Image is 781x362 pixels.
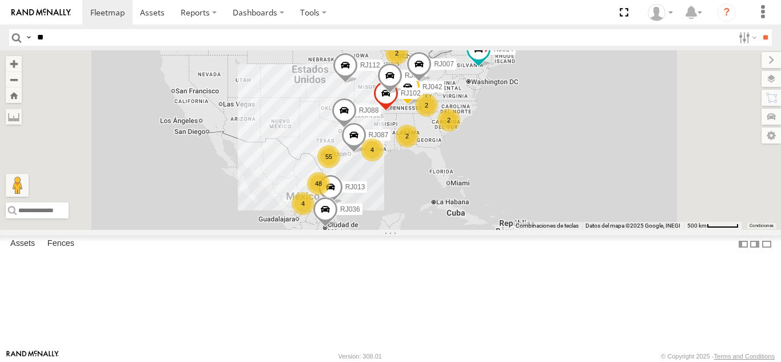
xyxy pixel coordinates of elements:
div: Version: 308.01 [338,353,382,360]
div: Taylete Medina [644,4,677,21]
label: Hide Summary Table [761,236,772,252]
label: Dock Summary Table to the Left [738,236,749,252]
button: Combinaciones de teclas [516,222,579,230]
label: Assets [5,236,41,252]
button: Escala del mapa: 500 km por 52 píxeles [684,222,742,230]
div: 48 [307,172,330,195]
button: Arrastra el hombrecito naranja al mapa para abrir Street View [6,174,29,197]
div: 55 [317,145,340,168]
div: 2 [385,42,408,65]
label: Search Query [24,29,33,46]
i: ? [718,3,736,22]
span: RJ036 [340,205,360,213]
div: 2 [415,94,438,117]
span: 500 km [687,222,707,229]
label: Fences [42,236,80,252]
span: RJ112 [360,61,380,69]
span: RJ102 [401,89,421,97]
label: Map Settings [762,128,781,144]
label: Measure [6,109,22,125]
span: RJ042 [423,83,443,91]
label: Search Filter Options [734,29,759,46]
span: RJ013 [345,183,365,191]
label: Dock Summary Table to the Right [749,236,760,252]
div: 2 [437,109,460,132]
div: 4 [292,192,314,215]
img: rand-logo.svg [11,9,71,17]
a: Terms and Conditions [714,353,775,360]
div: 2 [396,125,419,148]
button: Zoom out [6,71,22,87]
a: Condiciones (se abre en una nueva pestaña) [750,223,774,228]
div: © Copyright 2025 - [661,353,775,360]
span: RJ087 [369,131,389,139]
span: RJ088 [359,106,379,114]
button: Zoom Home [6,87,22,103]
span: Datos del mapa ©2025 Google, INEGI [585,222,680,229]
span: RJ007 [434,60,454,68]
a: Visit our Website [6,351,59,362]
div: 4 [361,138,384,161]
button: Zoom in [6,56,22,71]
span: RJ045 [405,71,425,79]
